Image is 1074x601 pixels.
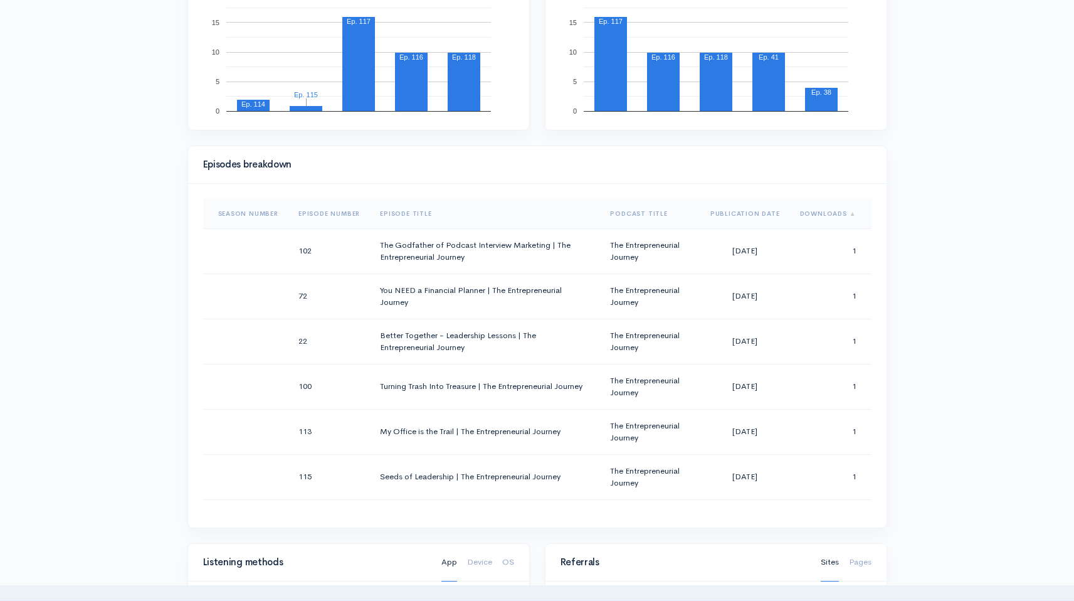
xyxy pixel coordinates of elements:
a: App [441,543,457,582]
td: 1 [790,364,871,409]
th: Sort column [700,199,790,229]
text: Ep. 114 [241,100,265,108]
td: The Godfather of Podcast Interview Marketing | The Entrepreneurial Journey [370,228,600,274]
td: 107 [288,499,370,545]
text: 15 [211,18,219,26]
text: Ep. 117 [599,18,623,25]
td: [DATE] [700,454,790,499]
td: 1 [790,499,871,545]
th: Sort column [203,199,288,229]
text: 0 [215,107,219,115]
text: 10 [211,48,219,56]
td: Seeds of Leadership | The Entrepreneurial Journey [370,454,600,499]
td: The Entrepreneurial Journey [600,364,700,409]
td: 113 [288,409,370,454]
td: [DATE] [700,274,790,319]
td: 102 [288,228,370,274]
td: [DATE] [700,228,790,274]
td: [DATE] [700,364,790,409]
text: 0 [572,107,576,115]
td: [DATE] [700,319,790,364]
td: Turning Trash Into Treasure | The Entrepreneurial Journey [370,364,600,409]
td: 1 [790,454,871,499]
td: [DATE] [700,499,790,545]
th: Sort column [600,199,700,229]
td: 1 [790,228,871,274]
h4: Episodes breakdown [203,159,864,170]
td: The Entrepreneurial Journey [600,409,700,454]
td: 115 [288,454,370,499]
td: 1 [790,319,871,364]
a: Sites [821,543,839,582]
text: Ep. 117 [347,18,371,25]
td: [DATE] [700,409,790,454]
td: The Entrepreneurial Journey [600,274,700,319]
a: OS [502,543,514,582]
th: Sort column [288,199,370,229]
td: 72 [288,274,370,319]
td: The Entrepreneurial Journey [600,319,700,364]
h4: Listening methods [203,557,426,568]
a: Pages [849,543,871,582]
td: The Entrepreneurial Journey [600,454,700,499]
td: The Entrepreneurial Journey [600,499,700,545]
text: 10 [569,48,576,56]
td: 1 [790,274,871,319]
text: Ep. 118 [452,53,476,61]
text: Ep. 115 [294,91,318,98]
td: Better Together - Leadership Lessons | The Entrepreneurial Journey [370,319,600,364]
text: Ep. 41 [759,53,779,61]
td: The Entrepreneurial Journey [600,228,700,274]
text: 15 [569,18,576,26]
th: Sort column [790,199,871,229]
td: You NEED a Financial Planner | The Entrepreneurial Journey [370,274,600,319]
h4: Referrals [561,557,806,568]
td: My Office is the Trail | The Entrepreneurial Journey [370,409,600,454]
text: 5 [215,78,219,85]
text: Ep. 38 [811,88,831,96]
th: Sort column [370,199,600,229]
td: 100 [288,364,370,409]
text: Ep. 118 [704,53,728,61]
text: Ep. 116 [651,53,675,61]
text: Ep. 116 [399,53,423,61]
td: 22 [288,319,370,364]
a: Device [467,543,492,582]
text: 5 [572,78,576,85]
td: Gratitude and Grit | The Entrepreneurial Journey [370,499,600,545]
td: 1 [790,409,871,454]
